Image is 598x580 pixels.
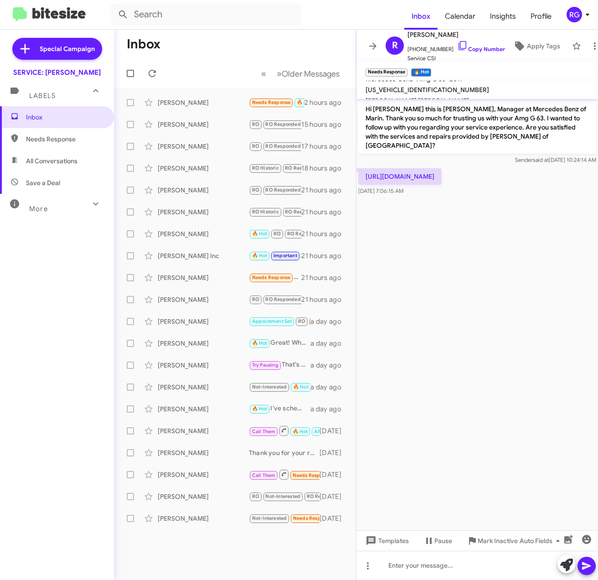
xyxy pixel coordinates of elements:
[287,231,322,237] span: RO Responded
[252,472,276,478] span: Call Them
[293,515,332,521] span: Needs Response
[158,404,249,414] div: [PERSON_NAME]
[256,64,272,83] button: Previous
[249,207,301,217] div: Can I make an appointment for you?
[301,186,349,195] div: 21 hours ago
[252,318,292,324] span: Appointment Set
[158,273,249,282] div: [PERSON_NAME]
[252,99,291,105] span: Needs Response
[358,101,596,154] p: Hi [PERSON_NAME] this is [PERSON_NAME], Manager at Mercedes Benz of Marin. Thank you so much for ...
[265,187,300,193] span: RO Responded
[301,251,349,260] div: 21 hours ago
[249,382,310,392] div: Hi Bong, we do have a coupon on our website that I can honor for $100.00 off brake pad & rotor re...
[301,164,349,173] div: 18 hours ago
[505,38,567,54] button: Apply Tags
[29,92,56,100] span: Labels
[298,318,305,324] span: RO
[158,98,249,107] div: [PERSON_NAME]
[265,493,300,499] span: Not-Interested
[249,469,320,480] div: Inbound Call
[158,229,249,238] div: [PERSON_NAME]
[293,429,308,435] span: 🔥 Hot
[438,3,483,30] a: Calendar
[252,493,259,499] span: RO
[411,68,431,77] small: 🔥 Hot
[158,383,249,392] div: [PERSON_NAME]
[249,294,301,305] div: Fix
[40,44,95,53] span: Special Campaign
[249,338,310,348] div: Great! What time [DATE] works best for you to bring in your vehicle for service?
[158,251,249,260] div: [PERSON_NAME] Inc
[271,64,345,83] button: Next
[407,54,505,63] span: Service CSI
[249,272,301,283] div: Thanks anyway
[523,3,559,30] a: Profile
[301,273,349,282] div: 21 hours ago
[252,143,259,149] span: RO
[356,533,416,549] button: Templates
[512,533,571,549] button: Auto Fields
[252,187,259,193] span: RO
[252,274,291,280] span: Needs Response
[301,120,349,129] div: 15 hours ago
[307,493,342,499] span: RO Responded
[407,29,505,40] span: [PERSON_NAME]
[265,143,300,149] span: RO Responded
[249,448,320,457] div: Thank you for your response! Feel free to reach out when you're ready to schedule your service ap...
[416,533,459,549] button: Pause
[320,492,349,501] div: [DATE]
[158,164,249,173] div: [PERSON_NAME]
[520,533,563,549] span: Auto Fields
[483,3,523,30] span: Insights
[301,207,349,217] div: 21 hours ago
[127,37,160,52] h1: Inbox
[252,121,259,127] span: RO
[293,384,309,390] span: 🔥 Hot
[252,362,278,368] span: Try Pausing
[310,317,349,326] div: a day ago
[158,426,249,435] div: [PERSON_NAME]
[366,86,489,94] span: [US_VEHICLE_IDENTIFICATION_NUMBER]
[158,142,249,151] div: [PERSON_NAME]
[249,250,301,261] div: Hi, looks like we recommended 2 tires in the red. I can offer $91.00 ~ off 2 tires , total w/labo...
[26,178,60,187] span: Save a Deal
[13,68,101,77] div: SERVICE: [PERSON_NAME]
[478,533,518,549] span: Mark Inactive
[285,165,340,171] span: RO Responded Historic
[12,38,102,60] a: Special Campaign
[515,156,596,163] span: Sender [DATE] 10:24:14 AM
[366,97,469,105] span: [PERSON_NAME] [PERSON_NAME]
[252,406,268,412] span: 🔥 Hot
[282,69,340,79] span: Older Messages
[265,296,300,302] span: RO Responded
[158,317,249,326] div: [PERSON_NAME]
[301,295,349,304] div: 21 hours ago
[158,492,249,501] div: [PERSON_NAME]
[110,4,302,26] input: Search
[533,156,549,163] span: said at
[567,7,582,22] div: RG
[301,142,349,151] div: 17 hours ago
[285,209,340,215] span: RO Responded Historic
[310,383,349,392] div: a day ago
[158,120,249,129] div: [PERSON_NAME]
[249,513,320,523] div: Also sorry for the delay in responding
[158,295,249,304] div: [PERSON_NAME]
[158,470,249,479] div: [PERSON_NAME]
[26,135,103,144] span: Needs Response
[265,121,300,127] span: RO Responded
[252,515,287,521] span: Not-Interested
[358,187,403,194] span: [DATE] 7:06:15 AM
[261,68,266,79] span: «
[366,68,407,77] small: Needs Response
[364,533,409,549] span: Templates
[320,514,349,523] div: [DATE]
[404,3,438,30] span: Inbox
[277,68,282,79] span: »
[273,231,281,237] span: RO
[310,404,349,414] div: a day ago
[392,38,398,53] span: R
[459,533,525,549] button: Mark Inactive
[301,229,349,238] div: 21 hours ago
